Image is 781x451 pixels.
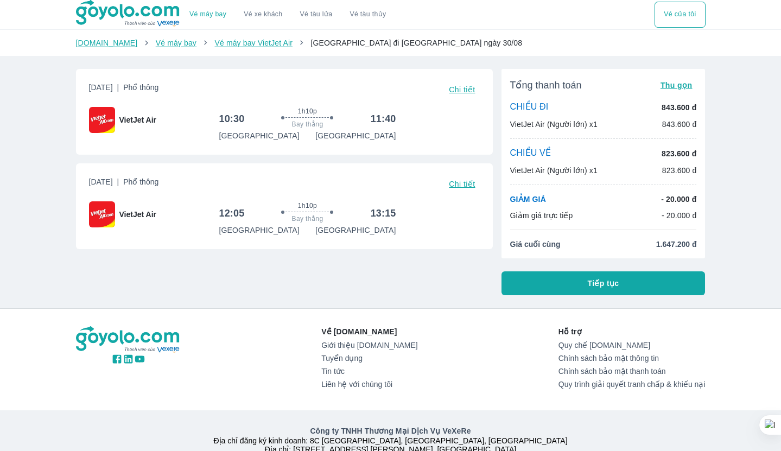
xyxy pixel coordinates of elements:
p: 823.600 đ [662,148,696,159]
div: choose transportation mode [655,2,705,28]
p: [GEOGRAPHIC_DATA] [315,130,396,141]
p: 843.600 đ [662,119,697,130]
span: [DATE] [89,176,159,192]
a: Quy chế [DOMAIN_NAME] [558,341,706,350]
span: 1h10p [298,201,317,210]
span: Chi tiết [449,85,475,94]
button: Chi tiết [445,176,479,192]
p: CHIỀU ĐI [510,101,549,113]
h6: 11:40 [371,112,396,125]
a: Vé máy bay [156,39,196,47]
a: Liên hệ với chúng tôi [321,380,417,389]
a: Vé tàu lửa [291,2,341,28]
span: VietJet Air [119,209,156,220]
a: Vé máy bay VietJet Air [214,39,292,47]
p: - 20.000 đ [662,210,697,221]
a: Quy trình giải quyết tranh chấp & khiếu nại [558,380,706,389]
button: Tiếp tục [501,271,706,295]
a: Chính sách bảo mật thông tin [558,354,706,363]
button: Thu gọn [656,78,697,93]
p: VietJet Air (Người lớn) x1 [510,165,598,176]
span: Bay thẳng [292,120,323,129]
a: Chính sách bảo mật thanh toán [558,367,706,376]
button: Chi tiết [445,82,479,97]
span: Phổ thông [123,83,158,92]
p: Về [DOMAIN_NAME] [321,326,417,337]
p: 823.600 đ [662,165,697,176]
h6: 12:05 [219,207,244,220]
p: CHIỀU VỀ [510,148,551,160]
span: VietJet Air [119,115,156,125]
span: 1h10p [298,107,317,116]
a: Vé xe khách [244,10,282,18]
h6: 13:15 [371,207,396,220]
p: GIẢM GIÁ [510,194,546,205]
a: Tuyển dụng [321,354,417,363]
p: VietJet Air (Người lớn) x1 [510,119,598,130]
span: 1.647.200 đ [656,239,697,250]
span: | [117,177,119,186]
a: Giới thiệu [DOMAIN_NAME] [321,341,417,350]
p: [GEOGRAPHIC_DATA] [219,130,299,141]
p: - 20.000 đ [661,194,696,205]
p: Giảm giá trực tiếp [510,210,573,221]
span: [GEOGRAPHIC_DATA] đi [GEOGRAPHIC_DATA] ngày 30/08 [310,39,522,47]
h6: 10:30 [219,112,244,125]
span: Bay thẳng [292,214,323,223]
p: 843.600 đ [662,102,696,113]
span: Tiếp tục [588,278,619,289]
span: Tổng thanh toán [510,79,582,92]
span: Giá cuối cùng [510,239,561,250]
p: [GEOGRAPHIC_DATA] [315,225,396,236]
a: [DOMAIN_NAME] [76,39,138,47]
button: Vé tàu thủy [341,2,395,28]
span: Thu gọn [661,81,693,90]
a: Tin tức [321,367,417,376]
img: logo [76,326,181,353]
span: Chi tiết [449,180,475,188]
p: Hỗ trợ [558,326,706,337]
span: [DATE] [89,82,159,97]
button: Vé của tôi [655,2,705,28]
p: [GEOGRAPHIC_DATA] [219,225,299,236]
div: choose transportation mode [181,2,395,28]
a: Vé máy bay [189,10,226,18]
p: Công ty TNHH Thương Mại Dịch Vụ VeXeRe [78,425,703,436]
span: Phổ thông [123,177,158,186]
span: | [117,83,119,92]
nav: breadcrumb [76,37,706,48]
